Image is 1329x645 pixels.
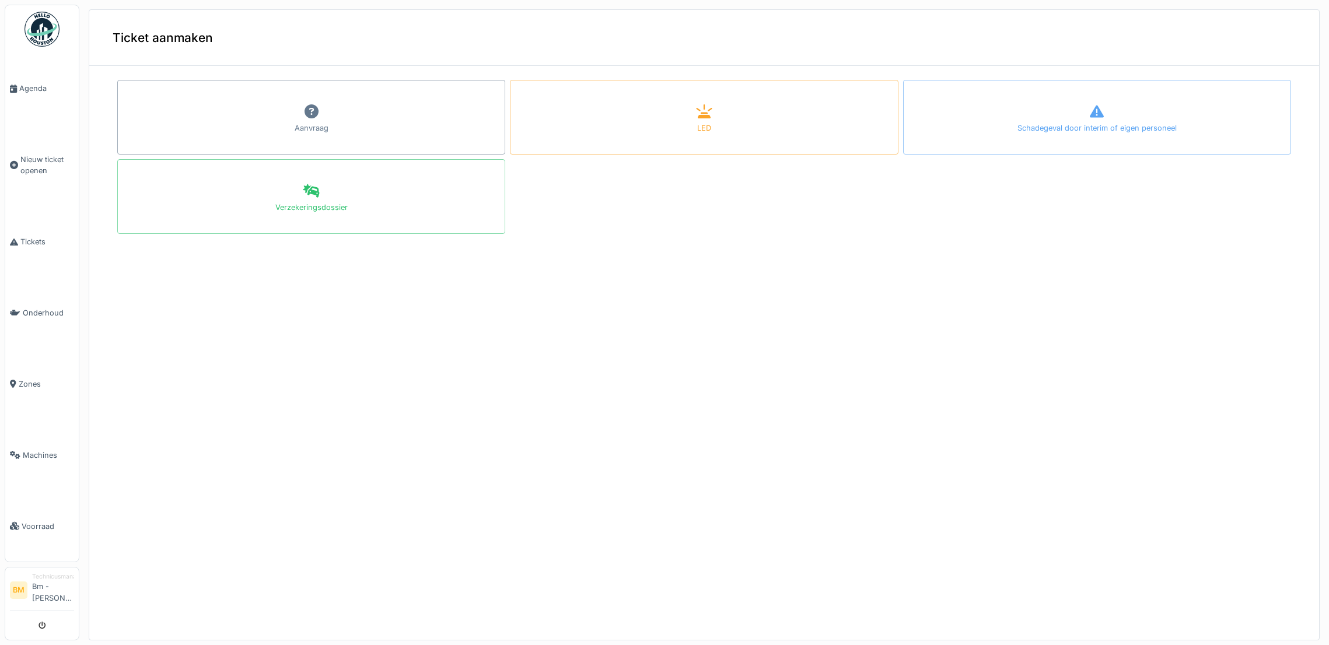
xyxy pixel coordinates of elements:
div: Ticket aanmaken [89,10,1319,66]
a: Machines [5,419,79,490]
li: Bm - [PERSON_NAME] [32,572,74,608]
div: Schadegeval door interim of eigen personeel [1017,122,1177,134]
div: LED [697,122,711,134]
div: Aanvraag [295,122,328,134]
a: Agenda [5,53,79,124]
img: Badge_color-CXgf-gQk.svg [25,12,60,47]
a: BM TechnicusmanagerBm - [PERSON_NAME] [10,572,74,611]
a: Onderhoud [5,278,79,349]
span: Voorraad [22,521,74,532]
div: Technicusmanager [32,572,74,581]
a: Nieuw ticket openen [5,124,79,206]
span: Tickets [20,236,74,247]
span: Onderhoud [23,307,74,318]
li: BM [10,581,27,599]
a: Zones [5,349,79,420]
span: Agenda [19,83,74,94]
span: Zones [19,378,74,390]
a: Tickets [5,206,79,278]
span: Machines [23,450,74,461]
span: Nieuw ticket openen [20,154,74,176]
a: Voorraad [5,490,79,562]
div: Verzekeringsdossier [275,202,348,213]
